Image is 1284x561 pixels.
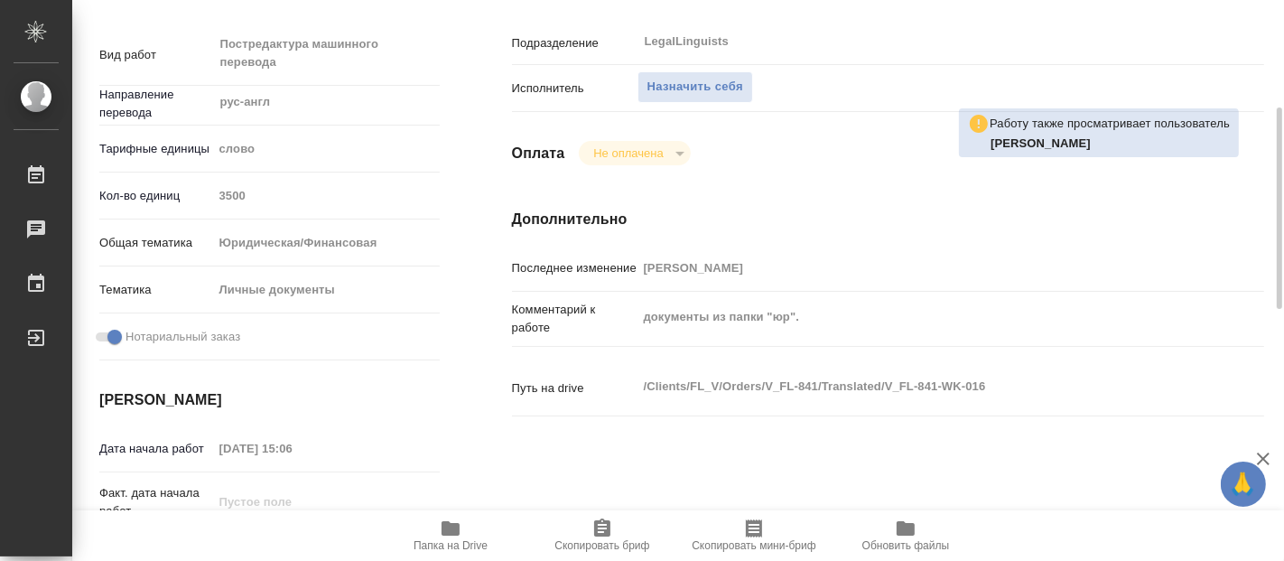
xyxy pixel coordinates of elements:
[512,143,565,164] h4: Оплата
[213,134,440,164] div: слово
[512,34,637,52] p: Подразделение
[126,328,240,346] span: Нотариальный заказ
[862,539,950,552] span: Обновить файлы
[554,539,649,552] span: Скопировать бриф
[1228,465,1259,503] span: 🙏
[579,141,690,165] div: Не оплачена
[99,440,213,458] p: Дата начала работ
[213,489,371,515] input: Пустое поле
[213,435,371,462] input: Пустое поле
[512,301,637,337] p: Комментарий к работе
[375,510,526,561] button: Папка на Drive
[637,302,1202,332] textarea: документы из папки "юр".
[637,71,753,103] button: Назначить себя
[588,145,668,161] button: Не оплачена
[991,136,1091,150] b: [PERSON_NAME]
[414,539,488,552] span: Папка на Drive
[512,379,637,397] p: Путь на drive
[99,187,213,205] p: Кол-во единиц
[637,255,1202,281] input: Пустое поле
[647,77,743,98] span: Назначить себя
[692,539,815,552] span: Скопировать мини-бриф
[213,228,440,258] div: Юридическая/Финансовая
[526,510,678,561] button: Скопировать бриф
[1221,462,1266,507] button: 🙏
[990,115,1230,133] p: Работу также просматривает пользователь
[637,371,1202,402] textarea: /Clients/FL_V/Orders/V_FL-841/Translated/V_FL-841-WK-016
[213,275,440,305] div: Личные документы
[213,182,440,209] input: Пустое поле
[99,86,213,122] p: Направление перевода
[99,281,213,299] p: Тематика
[99,484,213,520] p: Факт. дата начала работ
[991,135,1230,153] p: Тарабановская Анастасия
[99,234,213,252] p: Общая тематика
[512,259,637,277] p: Последнее изменение
[99,140,213,158] p: Тарифные единицы
[678,510,830,561] button: Скопировать мини-бриф
[512,209,1264,230] h4: Дополнительно
[99,46,213,64] p: Вид работ
[830,510,982,561] button: Обновить файлы
[99,389,440,411] h4: [PERSON_NAME]
[512,79,637,98] p: Исполнитель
